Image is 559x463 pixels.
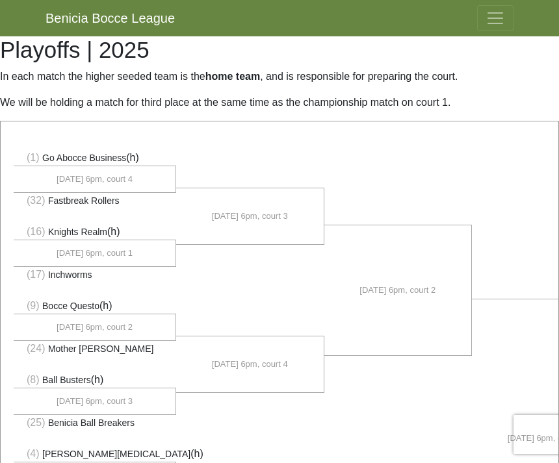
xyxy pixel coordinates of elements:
span: (8) [27,374,40,385]
span: [DATE] 6pm, court 2 [57,321,133,334]
span: [DATE] 6pm, court 1 [57,247,133,260]
span: (17) [27,269,45,280]
span: [PERSON_NAME][MEDICAL_DATA] [42,449,190,459]
span: (24) [27,343,45,354]
span: Fastbreak Rollers [48,195,120,206]
strong: home team [205,71,260,82]
span: (1) [27,152,40,163]
span: (32) [27,195,45,206]
li: (h) [14,446,176,462]
span: Bocce Questo [42,301,99,311]
li: (h) [14,372,176,388]
li: (h) [14,298,176,314]
span: (4) [27,448,40,459]
span: Ball Busters [42,375,91,385]
span: (25) [27,417,45,428]
span: [DATE] 6pm, court 2 [359,284,435,297]
li: (h) [14,150,176,166]
span: (16) [27,226,45,237]
span: Inchworms [48,269,92,280]
span: [DATE] 6pm, court 3 [212,210,288,223]
span: Benicia Ball Breakers [48,418,135,428]
a: Benicia Bocce League [45,5,175,31]
span: [DATE] 6pm, court 3 [57,395,133,408]
span: [DATE] 6pm, court 4 [212,358,288,371]
span: Go Abocce Business [42,153,126,163]
span: [DATE] 6pm, court 4 [57,173,133,186]
span: (9) [27,300,40,311]
span: Mother [PERSON_NAME] [48,344,154,354]
li: (h) [14,224,176,240]
button: Toggle navigation [477,5,513,31]
span: Knights Realm [48,227,107,237]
